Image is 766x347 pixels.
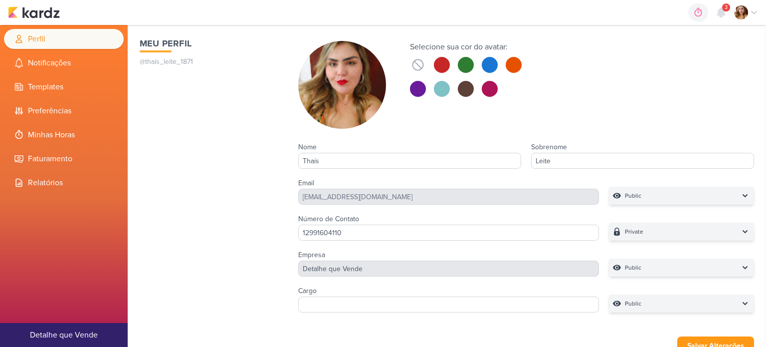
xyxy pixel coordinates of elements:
label: Empresa [298,251,325,259]
button: Public [609,259,754,277]
label: Cargo [298,287,317,295]
span: 3 [725,3,728,11]
img: kardz.app [8,6,60,18]
button: Public [609,187,754,205]
p: Public [625,299,641,309]
li: Templates [4,77,124,97]
li: Notificações [4,53,124,73]
p: Public [625,263,641,273]
label: Email [298,179,314,187]
img: Thaís Leite [298,41,386,129]
button: Public [609,295,754,313]
li: Faturamento [4,149,124,169]
h1: Meu Perfil [140,37,278,50]
label: Sobrenome [531,143,567,151]
div: Selecione sua cor do avatar: [410,41,522,53]
button: Private [609,223,754,241]
img: Thaís Leite [734,5,748,19]
p: Public [625,191,641,201]
li: Relatórios [4,173,124,193]
p: @thaís_leite_1871 [140,56,278,67]
label: Nome [298,143,317,151]
div: [EMAIL_ADDRESS][DOMAIN_NAME] [298,189,599,205]
p: Private [625,227,643,237]
li: Preferências [4,101,124,121]
label: Número de Contato [298,215,359,223]
li: Minhas Horas [4,125,124,145]
li: Perfil [4,29,124,49]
